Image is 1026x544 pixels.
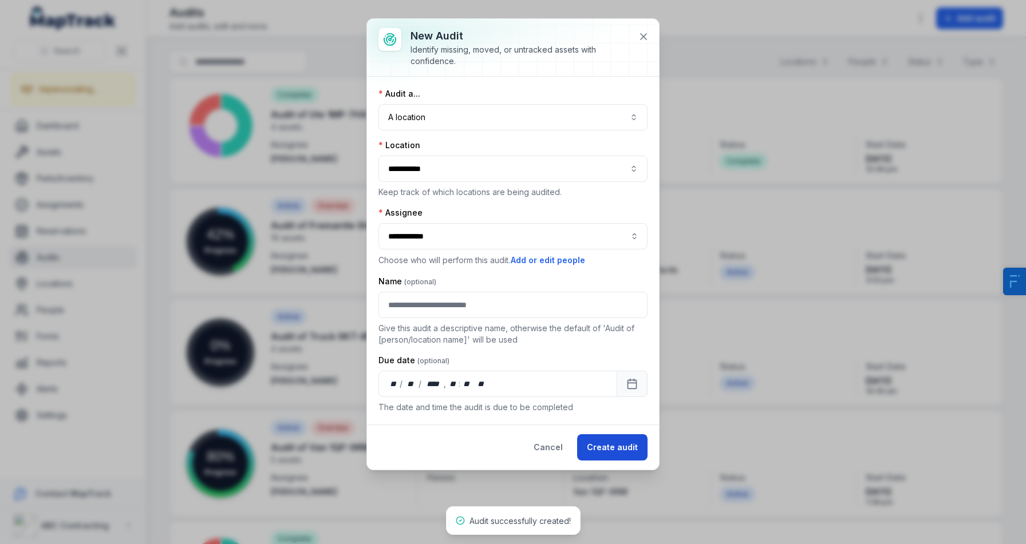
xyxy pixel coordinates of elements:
div: Identify missing, moved, or untracked assets with confidence. [411,44,629,67]
div: day, [388,378,400,390]
div: am/pm, [475,378,488,390]
label: Name [378,276,436,287]
div: / [419,378,423,390]
button: Create audit [577,434,648,460]
button: Cancel [524,434,573,460]
div: / [400,378,404,390]
p: The date and time the audit is due to be completed [378,402,648,413]
div: hour, [447,378,459,390]
label: Due date [378,355,449,366]
div: month, [404,378,419,390]
p: Choose who will perform this audit. [378,254,648,267]
div: minute, [461,378,473,390]
div: : [459,378,461,390]
label: Location [378,140,420,151]
div: , [444,378,447,390]
p: Give this audit a descriptive name, otherwise the default of 'Audit of [person/location name]' wi... [378,323,648,346]
label: Assignee [378,207,423,219]
label: Audit a... [378,88,420,100]
button: A location [378,104,648,130]
button: Add or edit people [510,254,586,267]
div: year, [423,378,444,390]
input: audit-add:assignee_id-label [378,223,648,249]
button: Calendar [617,371,648,397]
h3: New audit [411,28,629,44]
span: Audit successfully created! [469,516,571,526]
p: Keep track of which locations are being audited. [378,186,648,198]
